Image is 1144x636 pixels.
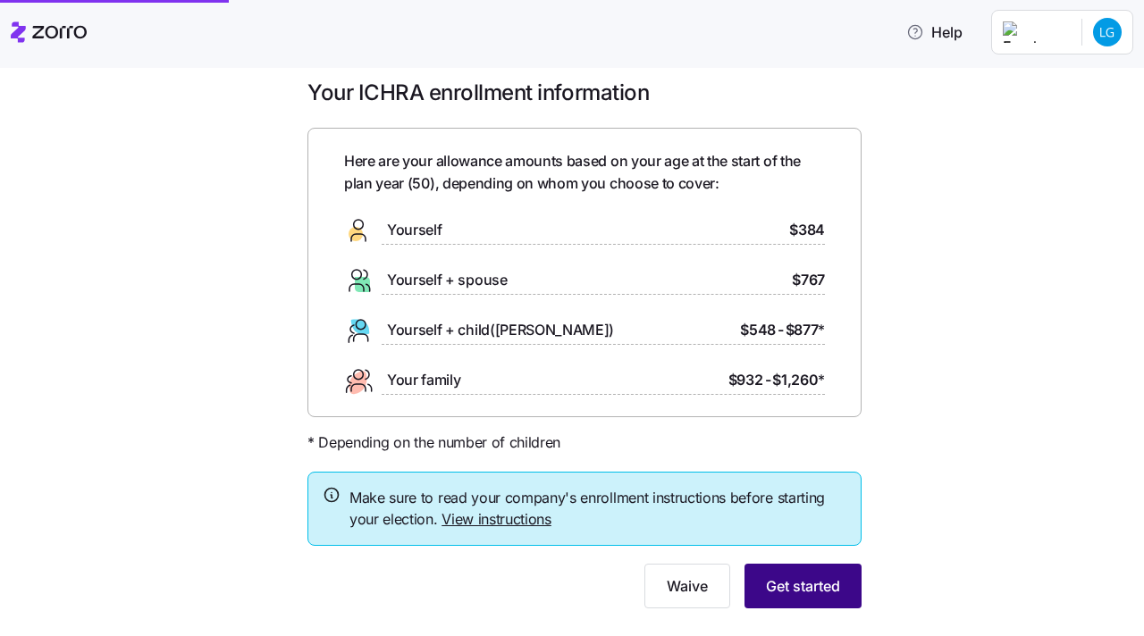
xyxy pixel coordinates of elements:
[667,575,708,597] span: Waive
[307,79,862,106] h1: Your ICHRA enrollment information
[442,510,551,528] a: View instructions
[740,319,776,341] span: $548
[349,487,846,531] span: Make sure to read your company's enrollment instructions before starting your election.
[1093,18,1122,46] img: 1ea1e8c37e260f6b941067212286fb60
[644,564,730,608] button: Waive
[906,21,963,43] span: Help
[744,564,862,608] button: Get started
[344,150,825,195] span: Here are your allowance amounts based on your age at the start of the plan year ( 50 ), depending...
[772,369,825,391] span: $1,260
[728,369,763,391] span: $932
[778,319,784,341] span: -
[387,319,614,341] span: Yourself + child([PERSON_NAME])
[892,14,977,50] button: Help
[1003,21,1067,43] img: Employer logo
[766,575,840,597] span: Get started
[307,431,560,454] span: * Depending on the number of children
[387,369,460,391] span: Your family
[765,369,771,391] span: -
[786,319,825,341] span: $877
[387,219,442,241] span: Yourself
[792,269,825,291] span: $767
[789,219,825,241] span: $384
[387,269,508,291] span: Yourself + spouse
